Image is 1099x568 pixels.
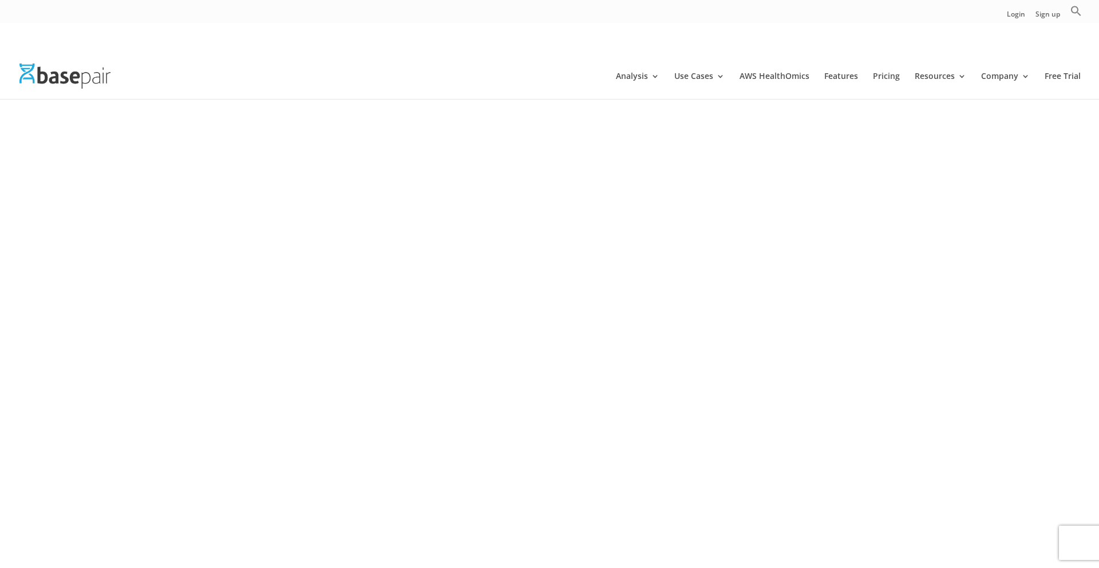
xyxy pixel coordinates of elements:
a: Company [981,72,1030,99]
a: Sign up [1035,11,1060,23]
a: Search Icon Link [1070,5,1082,23]
a: Login [1007,11,1025,23]
img: Basepair [19,63,110,88]
svg: Search [1070,5,1082,17]
a: Use Cases [674,72,725,99]
a: Resources [915,72,966,99]
a: Pricing [873,72,900,99]
a: Features [824,72,858,99]
a: Analysis [616,72,659,99]
a: Free Trial [1045,72,1081,99]
a: AWS HealthOmics [740,72,809,99]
